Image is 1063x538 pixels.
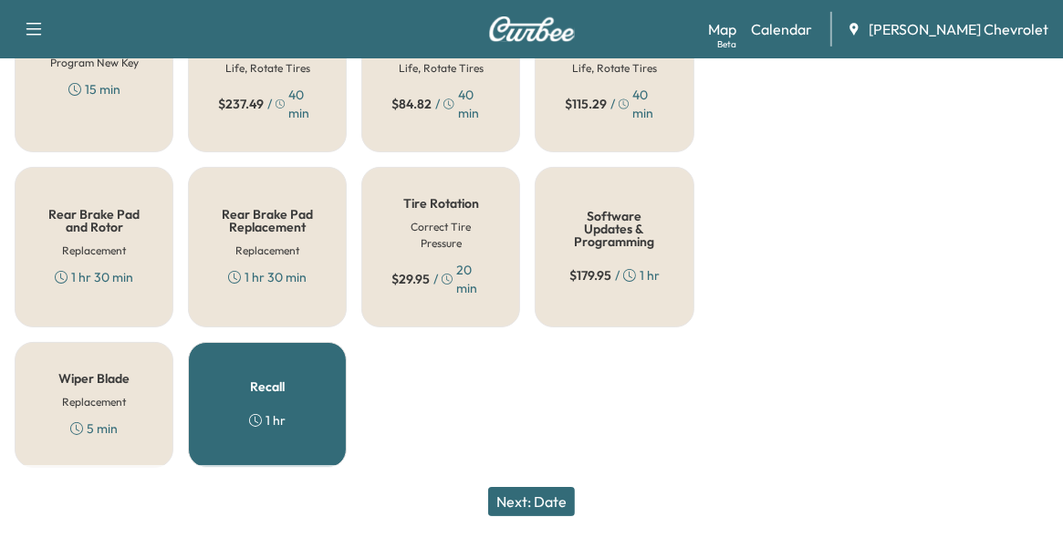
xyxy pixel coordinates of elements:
span: $ 179.95 [569,266,611,285]
div: 1 hr [249,411,286,429]
h6: Change & Reset Oil Life, Rotate Tires [391,44,490,77]
div: 5 min [70,419,118,438]
h5: Rear Brake Pad and Rotor [45,208,143,233]
h6: Replacement [62,394,126,410]
h6: Program New Key [50,55,139,71]
div: / 40 min [218,86,317,122]
div: 15 min [68,80,120,98]
button: Next: Date [488,487,575,516]
span: $ 29.95 [391,270,430,288]
div: Beta [717,37,736,51]
h6: Change & Reset Oil Life, Rotate Tires [218,44,317,77]
div: 1 hr 30 min [228,268,307,286]
h5: Software Updates & Programming [565,210,663,248]
h5: Wiper Blade [58,372,130,385]
div: / 1 hr [569,266,660,285]
img: Curbee Logo [488,16,576,42]
a: Calendar [751,18,812,40]
span: [PERSON_NAME] Chevrolet [869,18,1048,40]
span: $ 84.82 [391,95,432,113]
h5: Tire Rotation [403,197,479,210]
h6: Correct Tire Pressure [391,219,490,252]
div: / 20 min [391,261,490,297]
h6: Replacement [62,243,126,259]
div: / 40 min [391,86,490,122]
h6: Replacement [235,243,299,259]
h5: Recall [250,380,285,393]
a: MapBeta [708,18,736,40]
span: $ 237.49 [218,95,264,113]
span: $ 115.29 [565,95,607,113]
div: / 40 min [565,86,663,122]
h6: Change & Reset Oil Life, Rotate Tires [565,44,663,77]
div: 1 hr 30 min [55,268,133,286]
h5: Rear Brake Pad Replacement [218,208,317,233]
